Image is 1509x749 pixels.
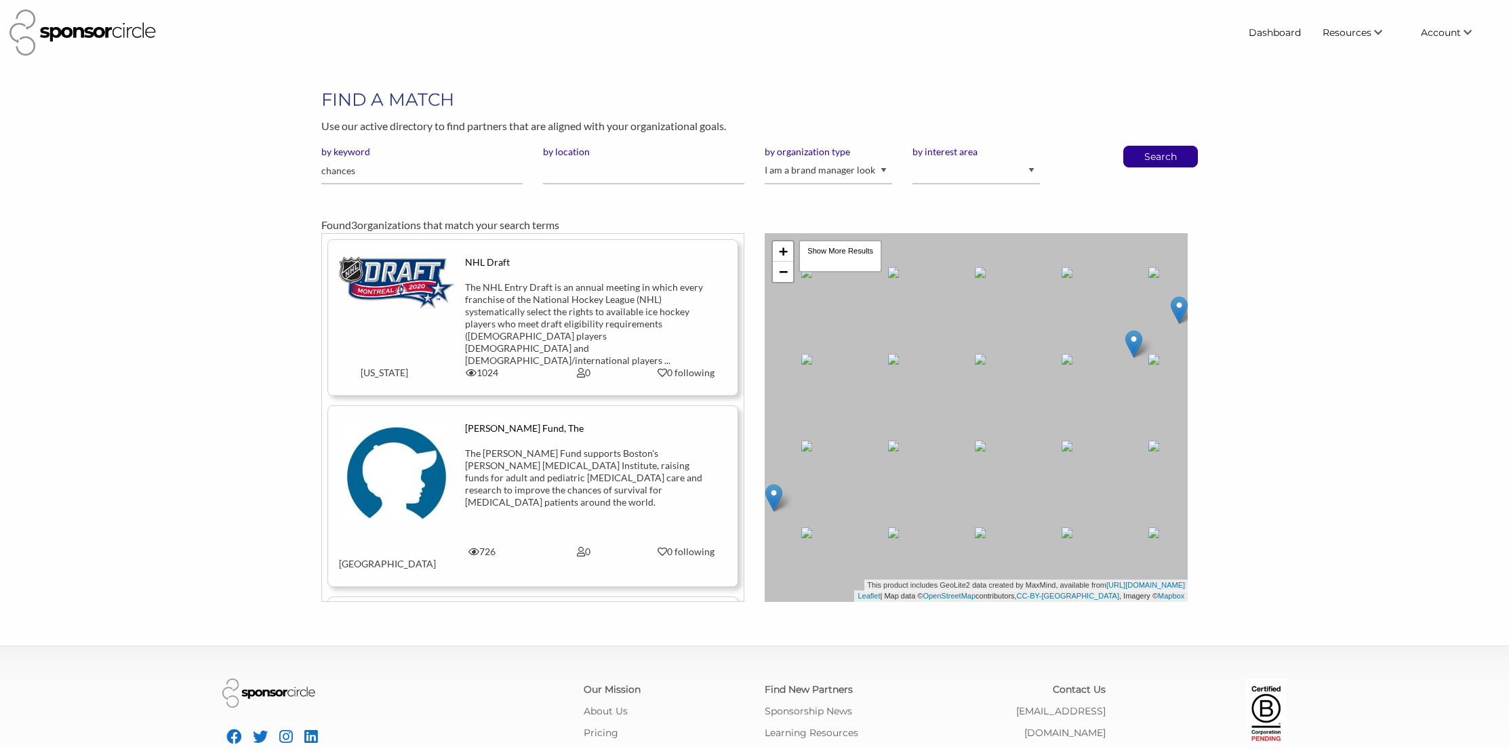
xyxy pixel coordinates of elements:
img: ijionvxw8f3n3pcvogwd [346,422,447,524]
div: This product includes GeoLite2 data created by MaxMind, available from [864,580,1188,591]
span: Account [1421,26,1461,39]
div: 0 [533,546,635,558]
a: Pricing [584,727,618,739]
label: by organization type [765,146,892,158]
img: Sponsor Circle Logo [9,9,156,56]
a: Mapbox [1158,592,1184,600]
div: [GEOGRAPHIC_DATA] [329,546,431,570]
a: About Us [584,705,628,717]
div: Found organizations that match your search terms [321,217,1188,233]
a: Dashboard [1238,20,1312,45]
img: q9y1ig4xcahfxsfzlncx [339,256,455,310]
label: by interest area [912,146,1040,158]
a: Leaflet [858,592,880,600]
a: [URL][DOMAIN_NAME] [1106,581,1185,589]
span: 3 [351,218,357,231]
input: Please enter one or more keywords [321,158,523,184]
div: [PERSON_NAME] Fund, The [465,422,703,434]
div: NHL Draft [465,256,703,268]
a: Our Mission [584,683,641,695]
button: Search [1138,146,1183,167]
h1: FIND A MATCH [321,87,1188,112]
label: by location [543,146,744,158]
li: Account [1410,20,1500,45]
div: 0 following [645,367,727,379]
a: Sponsorship News [765,705,852,717]
div: 1024 [430,367,533,379]
a: OpenStreetMap [923,592,975,600]
a: [PERSON_NAME] Fund, The The [PERSON_NAME] Fund supports Boston's [PERSON_NAME] [MEDICAL_DATA] Ins... [339,422,727,570]
div: | Map data © contributors, , Imagery © [854,590,1188,602]
div: The NHL Entry Draft is an annual meeting in which every franchise of the National Hockey League (... [465,281,703,367]
li: Resources [1312,20,1410,45]
label: by keyword [321,146,523,158]
div: 0 following [645,546,727,558]
a: Zoom out [773,262,793,282]
a: [EMAIL_ADDRESS][DOMAIN_NAME] [1016,705,1106,739]
img: Sponsor Circle Logo [222,679,315,708]
a: Learning Resources [765,727,858,739]
div: 0 [533,367,635,379]
span: Resources [1323,26,1371,39]
img: Certified Corporation Pending Logo [1246,679,1287,746]
a: Zoom in [773,241,793,262]
a: NHL Draft The NHL Entry Draft is an annual meeting in which every franchise of the National Hocke... [339,256,727,379]
a: Contact Us [1053,683,1106,695]
a: Find New Partners [765,683,853,695]
div: [US_STATE] [329,367,431,379]
div: The [PERSON_NAME] Fund supports Boston's [PERSON_NAME] [MEDICAL_DATA] Institute, raising funds fo... [465,447,703,508]
div: Show More Results [799,240,882,272]
p: Use our active directory to find partners that are aligned with your organizational goals. [321,117,1188,135]
a: CC-BY-[GEOGRAPHIC_DATA] [1017,592,1119,600]
div: 726 [430,546,533,558]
